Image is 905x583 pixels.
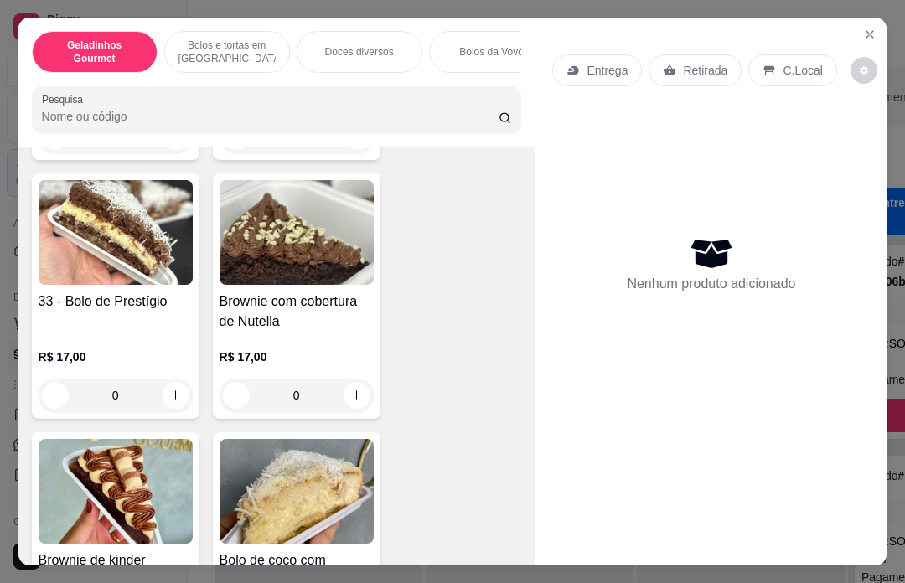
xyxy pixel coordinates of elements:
[39,550,193,570] h4: Brownie de kinder
[587,62,628,79] p: Entrega
[39,291,193,312] h4: 33 - Bolo de Prestígio
[42,108,499,125] input: Pesquisa
[42,382,69,409] button: decrease-product-quantity
[42,92,89,106] label: Pesquisa
[223,382,250,409] button: decrease-product-quantity
[39,348,193,365] p: R$ 17,00
[178,39,276,65] p: Bolos e tortas em [GEOGRAPHIC_DATA]
[325,45,394,59] p: Doces diversos
[220,291,374,332] h4: Brownie com cobertura de Nutella
[851,57,877,84] button: decrease-product-quantity
[459,45,524,59] p: Bolos da Vovó
[46,39,143,65] p: Geladinhos Gourmet
[344,382,370,409] button: increase-product-quantity
[220,348,374,365] p: R$ 17,00
[627,274,795,294] p: Nenhum produto adicionado
[39,180,193,285] img: product-image
[683,62,727,79] p: Retirada
[163,382,189,409] button: increase-product-quantity
[220,439,374,544] img: product-image
[856,21,883,48] button: Close
[39,439,193,544] img: product-image
[783,62,822,79] p: C.Local
[220,180,374,285] img: product-image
